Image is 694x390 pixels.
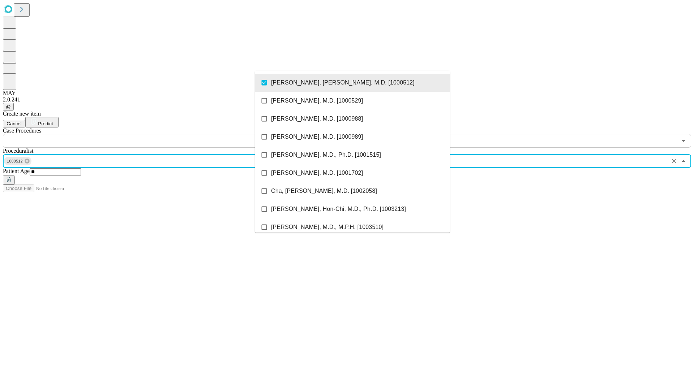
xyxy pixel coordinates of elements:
[3,96,691,103] div: 2.0.241
[271,169,363,177] span: [PERSON_NAME], M.D. [1001702]
[7,121,22,126] span: Cancel
[3,120,25,127] button: Cancel
[678,136,689,146] button: Open
[271,223,384,231] span: [PERSON_NAME], M.D., M.P.H. [1003510]
[4,157,31,165] div: 1000512
[3,103,14,110] button: @
[3,127,41,134] span: Scheduled Procedure
[271,96,363,105] span: [PERSON_NAME], M.D. [1000529]
[678,156,689,166] button: Close
[3,90,691,96] div: MAY
[3,110,41,117] span: Create new item
[271,187,377,195] span: Cha, [PERSON_NAME], M.D. [1002058]
[271,133,363,141] span: [PERSON_NAME], M.D. [1000989]
[271,205,406,213] span: [PERSON_NAME], Hon-Chi, M.D., Ph.D. [1003213]
[6,104,11,109] span: @
[38,121,53,126] span: Predict
[271,151,381,159] span: [PERSON_NAME], M.D., Ph.D. [1001515]
[669,156,679,166] button: Clear
[3,168,30,174] span: Patient Age
[25,117,59,127] button: Predict
[271,78,415,87] span: [PERSON_NAME], [PERSON_NAME], M.D. [1000512]
[271,114,363,123] span: [PERSON_NAME], M.D. [1000988]
[3,148,33,154] span: Proceduralist
[4,157,26,165] span: 1000512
